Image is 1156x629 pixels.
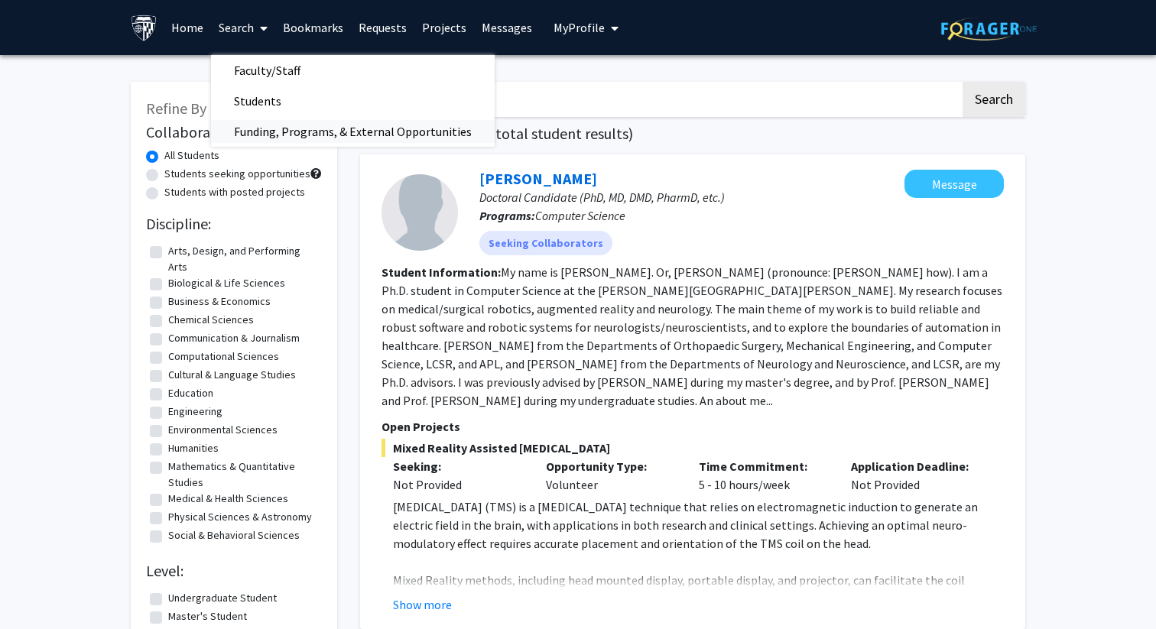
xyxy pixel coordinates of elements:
b: Student Information: [382,264,501,280]
span: Doctoral Candidate (PhD, MD, DMD, PharmD, etc.) [479,190,725,205]
fg-read-more: My name is [PERSON_NAME]. Or, [PERSON_NAME] (pronounce: [PERSON_NAME] how). I am a Ph.D. student ... [382,264,1002,408]
h1: Page of ( total student results) [360,125,1025,143]
label: Social & Behavioral Sciences [168,527,300,543]
span: My Profile [554,20,605,35]
h2: Discipline: [146,215,322,233]
a: Messages [474,1,540,54]
label: Medical & Health Sciences [168,491,288,507]
a: Faculty/Staff [211,59,495,82]
label: Environmental Sciences [168,422,278,438]
p: Seeking: [393,457,523,475]
label: Humanities [168,440,219,456]
a: Projects [414,1,474,54]
div: Volunteer [534,457,687,494]
img: Johns Hopkins University Logo [131,15,157,41]
div: 5 - 10 hours/week [687,457,840,494]
div: Not Provided [393,475,523,494]
a: Bookmarks [275,1,351,54]
label: Master's Student [168,608,247,624]
span: Refine By [146,99,206,118]
p: Mixed Reality methods, including head mounted display, portable display, and projector, can facil... [393,571,1004,608]
label: Physical Sciences & Astronomy [168,509,312,525]
span: Open Projects [382,419,460,434]
span: Funding, Programs, & External Opportunities [211,116,495,147]
label: Biological & Life Sciences [168,275,285,291]
span: Students [211,86,304,116]
label: Cultural & Language Studies [168,367,296,383]
h2: Collaboration Status: [146,123,322,141]
label: Chemical Sciences [168,312,254,328]
b: Programs: [479,208,535,223]
a: [PERSON_NAME] [479,169,597,188]
a: Home [164,1,211,54]
label: All Students [164,148,219,164]
button: Message Yihao Liu [904,170,1004,198]
label: Students seeking opportunities [164,166,310,182]
label: Students with posted projects [164,184,305,200]
span: Faculty/Staff [211,55,323,86]
label: Mathematics & Quantitative Studies [168,459,318,491]
a: Students [211,89,495,112]
span: Mixed Reality Assisted [MEDICAL_DATA] [382,439,1004,457]
label: Communication & Journalism [168,330,300,346]
button: Show more [393,595,452,614]
label: Engineering [168,404,222,420]
span: Computer Science [535,208,625,223]
p: Time Commitment: [699,457,829,475]
div: Not Provided [839,457,992,494]
span: [MEDICAL_DATA] (TMS) is a [MEDICAL_DATA] technique that relies on electromagnetic induction to ge... [393,499,978,551]
input: Search Keywords [360,82,960,117]
label: Education [168,385,213,401]
img: ForagerOne Logo [941,17,1037,41]
p: Opportunity Type: [546,457,676,475]
a: Requests [351,1,414,54]
label: Business & Economics [168,293,271,310]
label: Undergraduate Student [168,590,277,606]
button: Search [963,82,1025,117]
label: Computational Sciences [168,349,279,365]
label: Arts, Design, and Performing Arts [168,243,318,275]
a: Search [211,1,275,54]
a: Funding, Programs, & External Opportunities [211,120,495,143]
p: Application Deadline: [851,457,981,475]
mat-chip: Seeking Collaborators [479,231,612,255]
iframe: Chat [11,560,65,618]
h2: Level: [146,562,322,580]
